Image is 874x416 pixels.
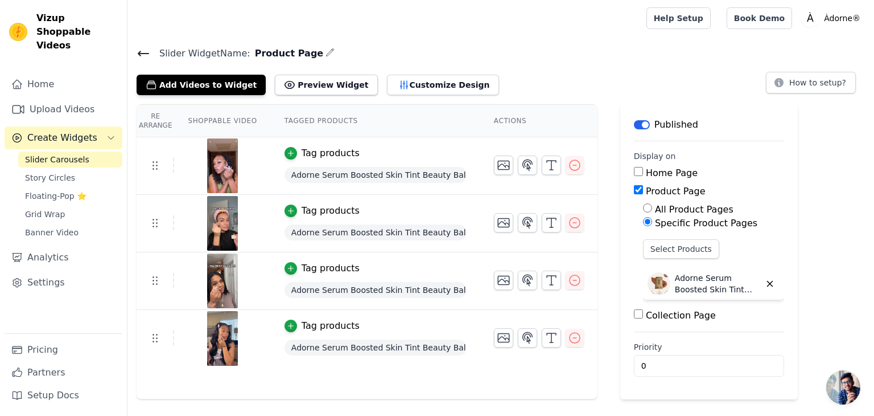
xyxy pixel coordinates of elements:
a: Slider Carousels [18,152,122,168]
span: Adorne Serum Boosted Skin Tint Beauty Balm [285,340,467,356]
th: Tagged Products [271,105,480,137]
button: Preview Widget [275,75,377,95]
button: Tag products [285,319,360,333]
button: Change Thumbnail [494,271,513,290]
div: Tag products [302,262,360,275]
a: Pricing [5,338,122,361]
div: Tag products [302,146,360,160]
button: Change Thumbnail [494,156,513,175]
span: Product Page [250,47,324,60]
img: Adorne Serum Boosted Skin Tint Beauty Balm [648,272,670,295]
img: vizup-images-40fb.png [207,196,238,251]
button: Change Thumbnail [494,328,513,348]
span: Adorne Serum Boosted Skin Tint Beauty Balm [285,282,467,298]
div: Edit Name [325,46,335,61]
span: Story Circles [25,172,75,183]
button: À Àdorne® [801,8,865,28]
button: Select Products [643,239,719,259]
a: Help Setup [646,7,711,29]
a: How to setup? [766,80,856,91]
legend: Display on [634,150,676,162]
button: How to setup? [766,72,856,93]
th: Re Arrange [137,105,174,137]
a: Floating-Pop ⭐ [18,188,122,204]
a: Setup Docs [5,384,122,407]
span: Adorne Serum Boosted Skin Tint Beauty Balm [285,167,467,183]
button: Create Widgets [5,127,122,149]
label: All Product Pages [655,204,733,215]
label: Collection Page [646,310,716,321]
img: Vizup [9,23,27,41]
span: Vizup Shoppable Videos [36,11,118,52]
a: Upload Videos [5,98,122,121]
a: Grid Wrap [18,206,122,222]
p: Adorne Serum Boosted Skin Tint Beauty Balm [675,272,760,295]
label: Product Page [646,186,706,197]
label: Home Page [646,168,698,178]
span: Grid Wrap [25,209,65,220]
a: Open chat [826,370,860,405]
th: Actions [480,105,597,137]
div: Tag products [302,319,360,333]
th: Shoppable Video [174,105,270,137]
label: Priority [634,341,784,353]
span: Adorne Serum Boosted Skin Tint Beauty Balm [285,225,467,240]
img: vizup-images-4c87.png [207,254,238,308]
span: Slider Widget Name: [150,47,250,60]
a: Partners [5,361,122,384]
a: Story Circles [18,170,122,186]
button: Delete widget [760,274,780,293]
button: Add Videos to Widget [137,75,266,95]
img: vizup-images-b2c2.png [207,311,238,366]
button: Change Thumbnail [494,213,513,233]
a: Book Demo [727,7,792,29]
a: Banner Video [18,225,122,240]
button: Customize Design [387,75,499,95]
div: Tag products [302,204,360,218]
span: Floating-Pop ⭐ [25,190,86,202]
text: À [807,12,814,24]
a: Home [5,73,122,96]
a: Analytics [5,246,122,269]
span: Banner Video [25,227,79,238]
span: Create Widgets [27,131,97,145]
button: Tag products [285,262,360,275]
button: Tag products [285,204,360,218]
img: vizup-images-cb5a.png [207,138,238,193]
span: Slider Carousels [25,154,89,165]
p: Published [654,118,698,132]
a: Settings [5,271,122,294]
button: Tag products [285,146,360,160]
p: Àdorne® [819,8,865,28]
label: Specific Product Pages [655,218,757,229]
